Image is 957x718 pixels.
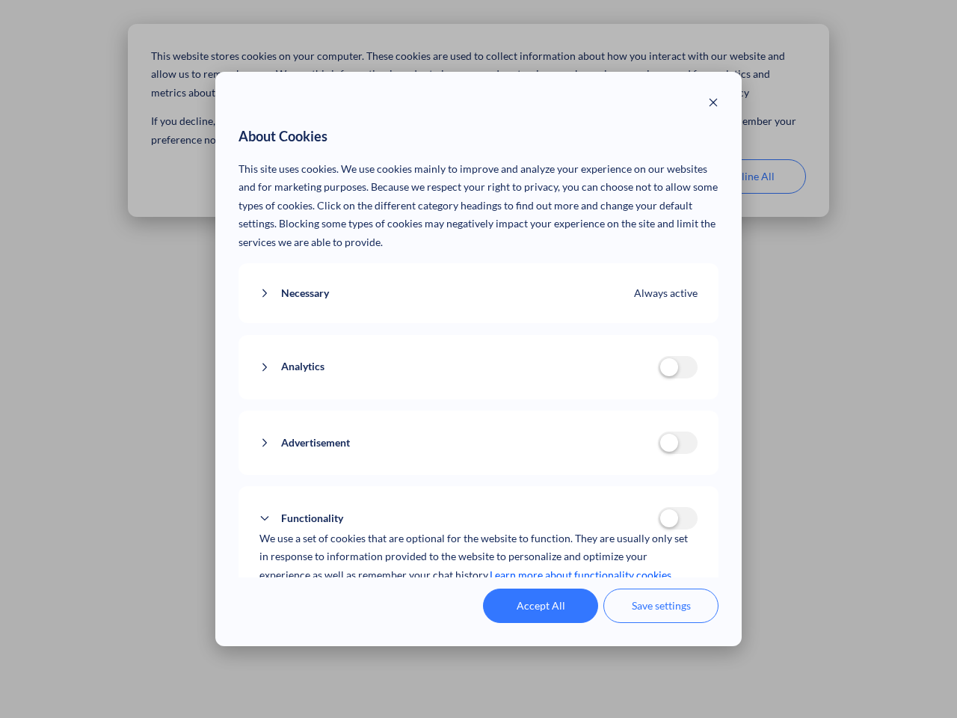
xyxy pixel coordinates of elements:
[490,566,674,585] a: Learn more about functionality cookies.
[259,284,635,303] button: Necessary
[708,95,718,114] button: Close modal
[882,646,957,718] iframe: Chat Widget
[239,160,719,252] p: This site uses cookies. We use cookies mainly to improve and analyze your experience on our websi...
[259,358,658,376] button: Analytics
[259,530,698,585] p: We use a set of cookies that are optional for the website to function. They are usually only set ...
[259,434,658,452] button: Advertisement
[603,589,718,623] button: Save settings
[281,358,324,376] span: Analytics
[259,509,658,528] button: Functionality
[281,284,329,303] span: Necessary
[281,509,343,528] span: Functionality
[634,284,698,303] span: Always active
[281,434,350,452] span: Advertisement
[483,589,598,623] button: Accept All
[239,125,327,149] span: About Cookies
